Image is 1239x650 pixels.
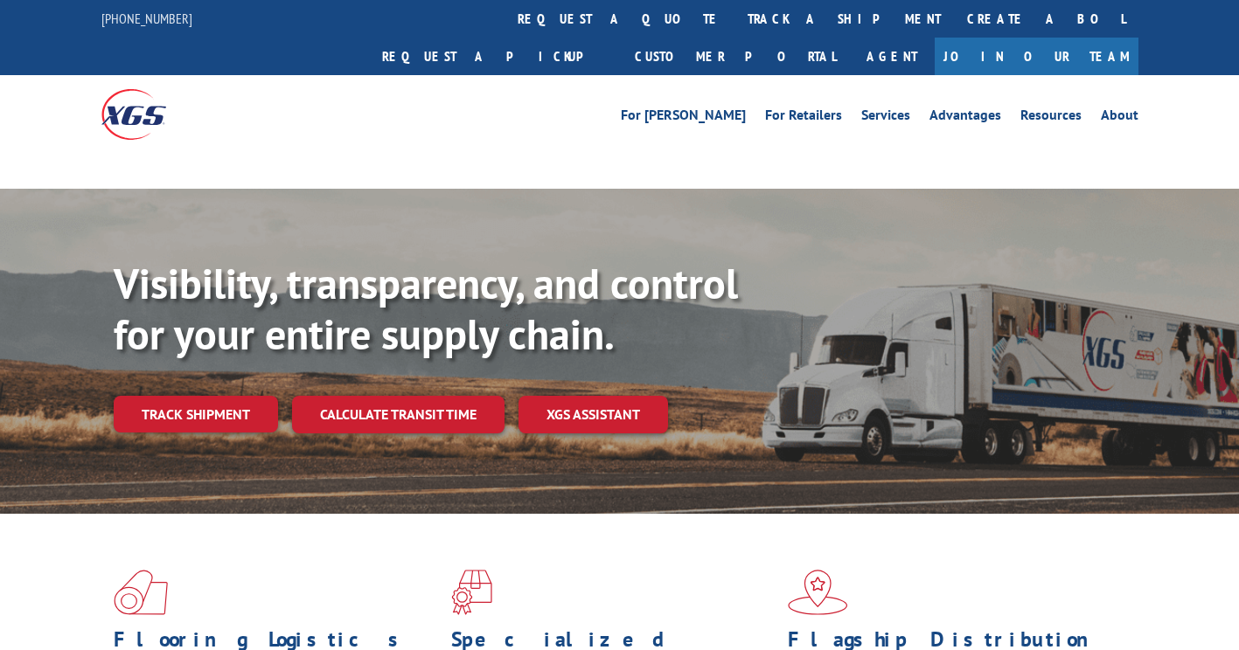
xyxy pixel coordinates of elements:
b: Visibility, transparency, and control for your entire supply chain. [114,256,738,361]
a: Customer Portal [622,38,849,75]
a: XGS ASSISTANT [519,396,668,433]
a: About [1101,108,1138,128]
a: Track shipment [114,396,278,432]
img: xgs-icon-flagship-distribution-model-red [788,570,848,615]
a: Calculate transit time [292,396,505,433]
a: Request a pickup [369,38,622,75]
a: For [PERSON_NAME] [621,108,746,128]
a: For Retailers [765,108,842,128]
a: Join Our Team [935,38,1138,75]
img: xgs-icon-total-supply-chain-intelligence-red [114,570,168,615]
a: Agent [849,38,935,75]
img: xgs-icon-focused-on-flooring-red [451,570,492,615]
a: [PHONE_NUMBER] [101,10,192,27]
a: Advantages [929,108,1001,128]
a: Services [861,108,910,128]
a: Resources [1020,108,1082,128]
